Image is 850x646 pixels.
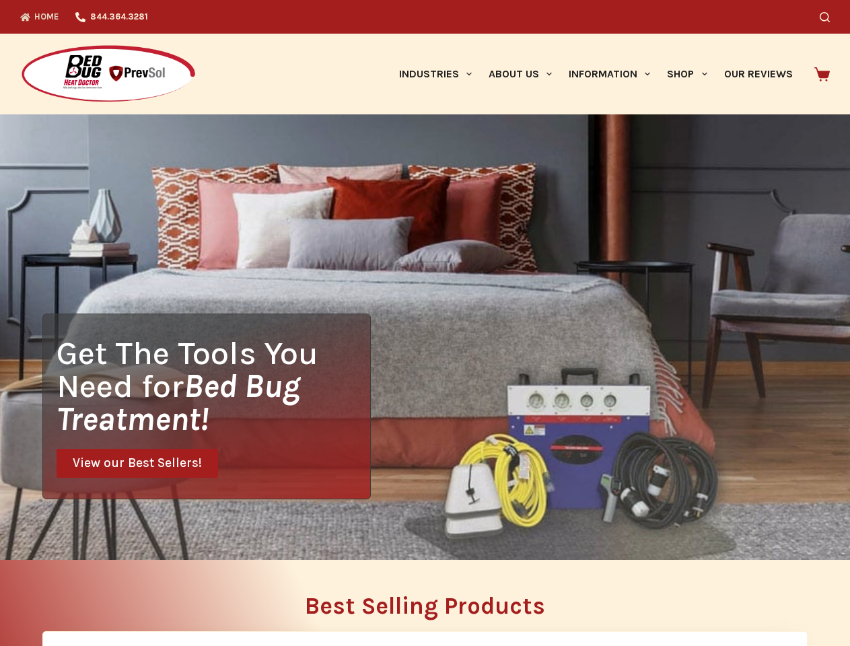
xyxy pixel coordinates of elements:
i: Bed Bug Treatment! [57,367,300,438]
a: Shop [659,34,715,114]
img: Prevsol/Bed Bug Heat Doctor [20,44,197,104]
h1: Get The Tools You Need for [57,336,370,435]
a: About Us [480,34,560,114]
a: View our Best Sellers! [57,449,218,478]
a: Industries [390,34,480,114]
span: View our Best Sellers! [73,457,202,470]
nav: Primary [390,34,801,114]
h2: Best Selling Products [42,594,808,618]
button: Search [820,12,830,22]
a: Information [561,34,659,114]
a: Our Reviews [715,34,801,114]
